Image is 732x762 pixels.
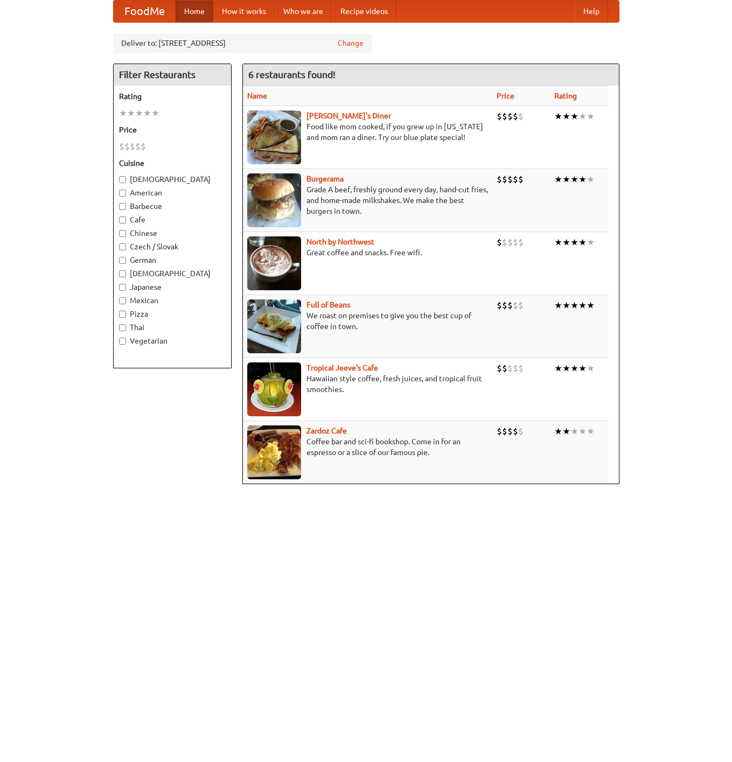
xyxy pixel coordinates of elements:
[513,173,518,185] li: $
[554,110,562,122] li: ★
[119,216,126,223] input: Cafe
[497,92,514,100] a: Price
[497,236,502,248] li: $
[518,299,524,311] li: $
[554,92,577,100] a: Rating
[119,228,226,239] label: Chinese
[562,299,570,311] li: ★
[248,69,336,80] ng-pluralize: 6 restaurants found!
[119,257,126,264] input: German
[338,38,364,48] a: Change
[513,236,518,248] li: $
[247,373,488,395] p: Hawaiian style coffee, fresh juices, and tropical fruit smoothies.
[119,338,126,345] input: Vegetarian
[114,64,231,86] h4: Filter Restaurants
[119,243,126,250] input: Czech / Slovak
[306,427,347,435] a: Zardoz Cafe
[247,236,301,290] img: north.jpg
[497,110,502,122] li: $
[562,362,570,374] li: ★
[513,362,518,374] li: $
[306,174,344,183] b: Burgerama
[578,362,587,374] li: ★
[119,230,126,237] input: Chinese
[578,110,587,122] li: ★
[114,1,176,22] a: FoodMe
[332,1,396,22] a: Recipe videos
[502,299,507,311] li: $
[513,425,518,437] li: $
[119,91,226,102] h5: Rating
[176,1,213,22] a: Home
[306,363,378,372] b: Tropical Jeeve's Cafe
[130,141,135,152] li: $
[497,362,502,374] li: $
[507,110,513,122] li: $
[119,241,226,252] label: Czech / Slovak
[119,268,226,279] label: [DEMOGRAPHIC_DATA]
[518,236,524,248] li: $
[502,110,507,122] li: $
[570,299,578,311] li: ★
[119,203,126,210] input: Barbecue
[587,425,595,437] li: ★
[306,300,350,309] b: Full of Beans
[502,425,507,437] li: $
[570,236,578,248] li: ★
[119,174,226,185] label: [DEMOGRAPHIC_DATA]
[554,425,562,437] li: ★
[570,173,578,185] li: ★
[562,236,570,248] li: ★
[119,107,127,119] li: ★
[119,297,126,304] input: Mexican
[507,362,513,374] li: $
[497,173,502,185] li: $
[119,141,124,152] li: $
[135,107,143,119] li: ★
[124,141,130,152] li: $
[119,284,126,291] input: Japanese
[119,214,226,225] label: Cafe
[119,158,226,169] h5: Cuisine
[247,173,301,227] img: burgerama.jpg
[247,184,488,216] p: Grade A beef, freshly ground every day, hand-cut fries, and home-made milkshakes. We make the bes...
[247,121,488,143] p: Food like mom cooked, if you grew up in [US_STATE] and mom ran a diner. Try our blue plate special!
[554,236,562,248] li: ★
[562,110,570,122] li: ★
[587,236,595,248] li: ★
[119,324,126,331] input: Thai
[502,173,507,185] li: $
[113,33,372,53] div: Deliver to: [STREET_ADDRESS]
[587,110,595,122] li: ★
[513,110,518,122] li: $
[306,237,374,246] a: North by Northwest
[247,310,488,332] p: We roast on premises to give you the best cup of coffee in town.
[497,299,502,311] li: $
[554,173,562,185] li: ★
[119,124,226,135] h5: Price
[127,107,135,119] li: ★
[247,299,301,353] img: beans.jpg
[507,425,513,437] li: $
[578,425,587,437] li: ★
[119,187,226,198] label: American
[554,362,562,374] li: ★
[247,92,267,100] a: Name
[151,107,159,119] li: ★
[143,107,151,119] li: ★
[119,201,226,212] label: Barbecue
[554,299,562,311] li: ★
[507,173,513,185] li: $
[119,176,126,183] input: [DEMOGRAPHIC_DATA]
[306,111,391,120] b: [PERSON_NAME]'s Diner
[570,362,578,374] li: ★
[518,425,524,437] li: $
[502,362,507,374] li: $
[575,1,608,22] a: Help
[247,247,488,258] p: Great coffee and snacks. Free wifi.
[275,1,332,22] a: Who we are
[247,110,301,164] img: sallys.jpg
[141,141,146,152] li: $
